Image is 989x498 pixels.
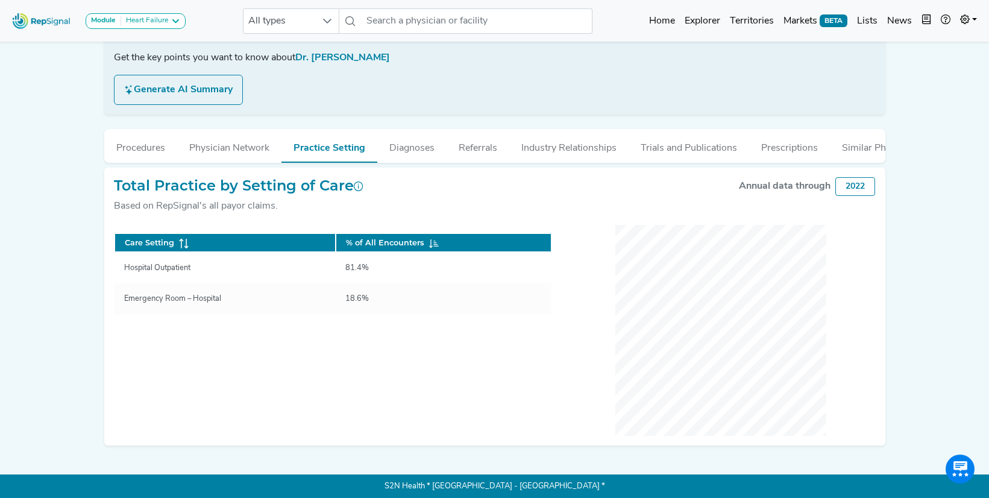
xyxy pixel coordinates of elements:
[114,75,243,105] button: Generate AI Summary
[779,9,852,33] a: MarketsBETA
[243,9,316,33] span: All types
[739,179,830,194] div: Annual data through
[338,262,376,274] div: 81.4%
[377,129,447,162] button: Diagnoses
[852,9,882,33] a: Lists
[91,17,116,24] strong: Module
[121,16,168,26] div: Heart Failure
[917,9,936,33] button: Intel Book
[725,9,779,33] a: Territories
[362,8,592,34] input: Search a physician or facility
[749,129,830,162] button: Prescriptions
[117,262,198,274] div: Hospital Outpatient
[177,129,281,162] button: Physician Network
[835,177,875,196] div: 2022
[447,129,509,162] button: Referrals
[882,9,917,33] a: News
[295,53,390,63] span: Dr. [PERSON_NAME]
[338,293,376,304] div: 18.6%
[629,129,749,162] button: Trials and Publications
[117,293,228,304] div: Emergency Room – Hospital
[114,199,552,213] div: Based on RepSignal's all payor claims.
[86,13,186,29] button: ModuleHeart Failure
[509,129,629,162] button: Industry Relationships
[114,177,552,195] h2: Total Practice by Setting of Care
[680,9,725,33] a: Explorer
[346,237,424,248] span: % of All Encounters
[114,51,876,65] div: Get the key points you want to know about
[281,129,377,163] button: Practice Setting
[644,9,680,33] a: Home
[125,237,174,248] span: Care Setting
[104,129,177,162] button: Procedures
[820,14,847,27] span: BETA
[830,129,932,162] button: Similar Physicians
